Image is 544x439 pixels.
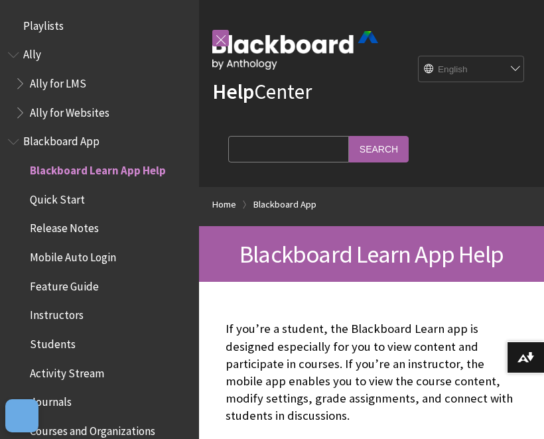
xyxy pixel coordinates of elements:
span: Playlists [23,15,64,32]
span: Ally for Websites [30,101,109,119]
a: Home [212,196,236,213]
span: Students [30,333,76,351]
span: Journals [30,391,72,409]
nav: Book outline for Playlists [8,15,191,37]
span: Instructors [30,304,84,322]
a: Blackboard App [253,196,316,213]
span: Release Notes [30,218,99,235]
span: Courses and Organizations [30,420,155,438]
img: Blackboard by Anthology [212,31,378,70]
a: HelpCenter [212,78,312,105]
span: Quick Start [30,188,85,206]
span: Mobile Auto Login [30,246,116,264]
strong: Help [212,78,254,105]
nav: Book outline for Anthology Ally Help [8,44,191,124]
input: Search [349,136,409,162]
span: Blackboard Learn App Help [30,159,166,177]
span: Blackboard App [23,131,100,149]
span: Blackboard Learn App Help [239,239,504,269]
select: Site Language Selector [419,56,525,83]
p: If you’re a student, the Blackboard Learn app is designed especially for you to view content and ... [226,320,517,424]
button: Open Preferences [5,399,38,432]
span: Activity Stream [30,362,104,380]
span: Feature Guide [30,275,99,293]
span: Ally [23,44,41,62]
span: Ally for LMS [30,72,86,90]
